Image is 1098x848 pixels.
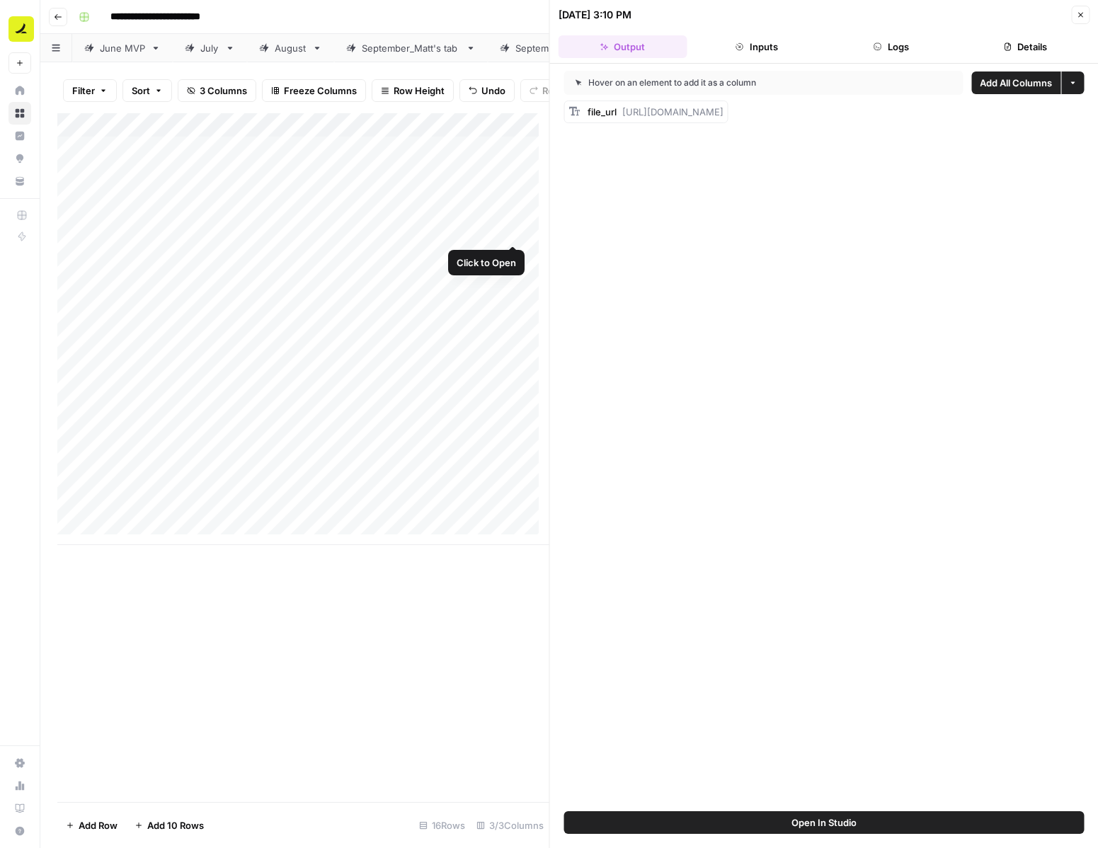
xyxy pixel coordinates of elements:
a: August [247,34,334,62]
span: Add 10 Rows [147,818,204,832]
div: June MVP [100,41,145,55]
div: [DATE] 3:10 PM [559,8,631,22]
a: Browse [8,102,31,125]
a: June MVP [72,34,173,62]
div: Hover on an element to add it as a column [576,76,854,89]
span: Add Row [79,818,118,832]
a: September_Matt's tab [334,34,488,62]
span: Undo [481,84,505,98]
button: Filter [63,79,117,102]
span: Sort [132,84,150,98]
button: Add 10 Rows [126,814,212,837]
span: [URL][DOMAIN_NAME] [622,106,724,118]
div: 16 Rows [413,814,471,837]
div: August [275,41,307,55]
div: September_Matt's tab [362,41,460,55]
a: July [173,34,247,62]
button: Row Height [372,79,454,102]
span: file_url [588,106,617,118]
button: 3 Columns [178,79,256,102]
span: Add All Columns [980,76,1052,90]
a: Home [8,79,31,102]
button: Redo [520,79,574,102]
a: Usage [8,774,31,797]
button: Output [559,35,687,58]
div: 3/3 Columns [471,814,549,837]
span: 3 Columns [200,84,247,98]
button: Sort [122,79,172,102]
img: Ramp Logo [8,16,34,42]
span: Filter [72,84,95,98]
a: Opportunities [8,147,31,170]
button: Help + Support [8,820,31,842]
button: Add All Columns [971,71,1060,94]
span: Freeze Columns [284,84,357,98]
div: July [200,41,219,55]
button: Logs [827,35,956,58]
a: Insights [8,125,31,147]
div: September_Mike's tab [515,41,614,55]
a: Learning Hub [8,797,31,820]
button: Add Row [57,814,126,837]
button: Workspace: Ramp [8,11,31,47]
button: Open In Studio [564,811,1085,834]
a: Your Data [8,170,31,193]
a: Settings [8,752,31,774]
button: Details [961,35,1090,58]
button: Undo [459,79,515,102]
button: Freeze Columns [262,79,366,102]
button: Inputs [692,35,821,58]
span: Row Height [394,84,445,98]
a: September_Mike's tab [488,34,642,62]
span: Open In Studio [791,815,857,830]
